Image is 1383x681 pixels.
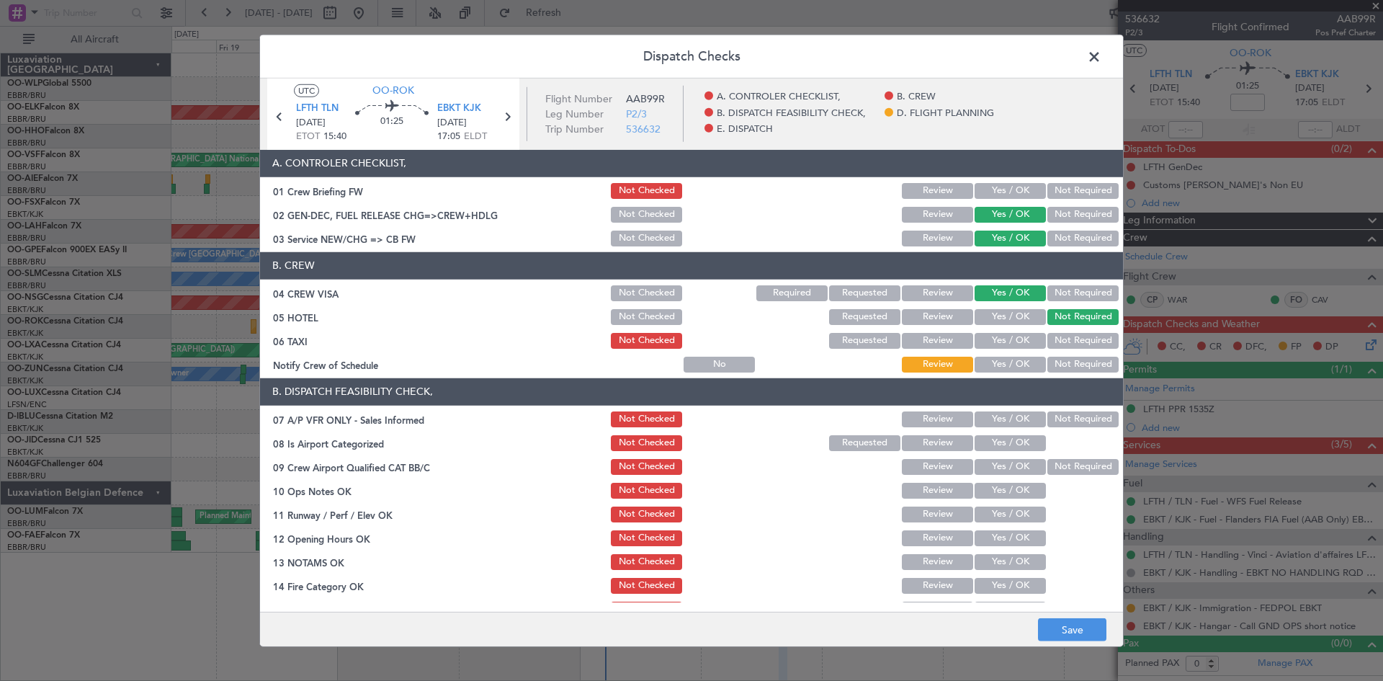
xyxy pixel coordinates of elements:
button: Not Required [1047,459,1119,475]
button: Not Required [1047,183,1119,199]
button: Not Required [1047,357,1119,373]
button: Not Required [1047,309,1119,325]
button: Not Required [1047,333,1119,349]
button: Not Required [1047,411,1119,427]
button: Not Required [1047,207,1119,223]
header: Dispatch Checks [260,35,1123,78]
button: Not Required [1047,231,1119,246]
button: Not Required [1047,285,1119,301]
